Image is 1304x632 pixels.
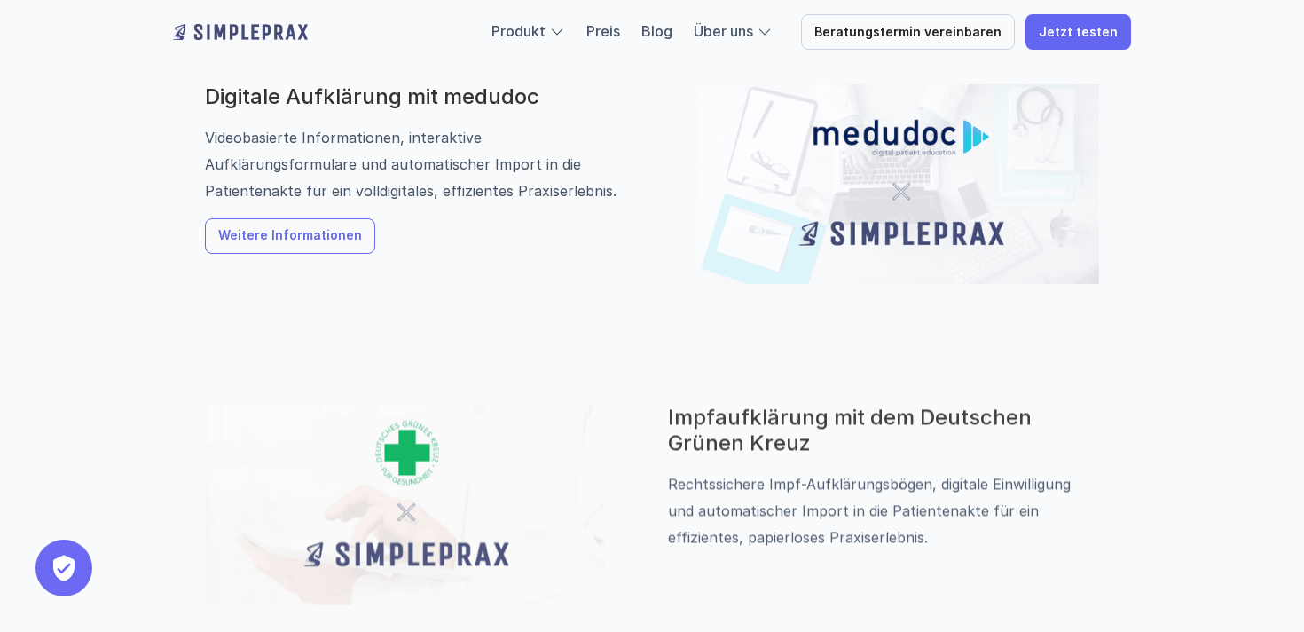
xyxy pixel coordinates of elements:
[801,14,1015,50] a: Beratungstermin vereinbaren
[586,22,620,40] a: Preis
[668,405,1099,456] h3: Impfaufklärung mit dem Deutschen Grünen Kreuz
[205,124,636,204] p: Videobasierte Informationen, interaktive Aufklärungsformulare und automatischer Import in die Pat...
[1039,25,1118,40] p: Jetzt testen
[1025,14,1131,50] a: Jetzt testen
[218,229,362,244] p: Weitere Informationen
[668,470,1099,550] p: Rechtssichere Impf-Aufklärungsbögen, digitale Einwilligung und automatischer Import in die Patien...
[814,25,1002,40] p: Beratungstermin vereinbaren
[205,218,375,254] a: Weitere Informationen
[205,84,636,110] h3: Digitale Aufklärung mit medudoc
[694,22,753,40] a: Über uns
[700,84,1099,284] img: Grafik mit dem Simpleprax Logo und medudoc
[641,22,672,40] a: Blog
[205,405,604,604] img: Grafik mit dem Simpleprax Logo und dem deutschen grünen Kreuz
[491,22,546,40] a: Produkt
